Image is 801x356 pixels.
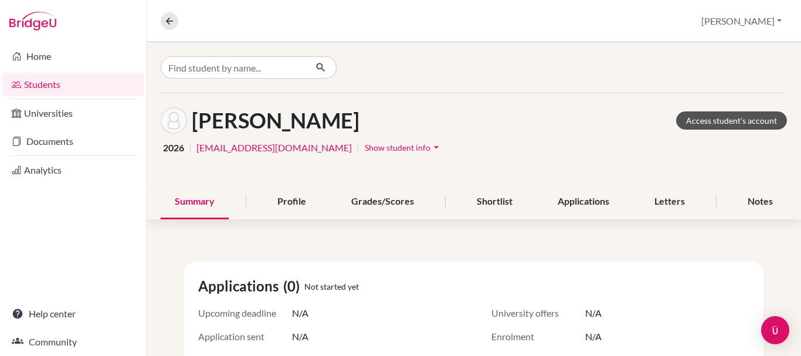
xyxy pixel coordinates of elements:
div: Summary [161,185,229,219]
div: Open Intercom Messenger [761,316,789,344]
div: Applications [544,185,623,219]
h1: [PERSON_NAME] [192,108,359,133]
span: N/A [292,330,308,344]
input: Find student by name... [161,56,306,79]
span: | [357,141,359,155]
span: Show student info [365,143,430,152]
div: Grades/Scores [337,185,428,219]
span: | [189,141,192,155]
i: arrow_drop_down [430,141,442,153]
span: Enrolment [491,330,585,344]
a: Access student's account [676,111,787,130]
span: N/A [585,330,602,344]
span: N/A [585,306,602,320]
a: Home [2,45,144,68]
span: University offers [491,306,585,320]
button: [PERSON_NAME] [696,10,787,32]
span: N/A [292,306,308,320]
span: Applications [198,276,283,297]
div: Profile [263,185,320,219]
div: Shortlist [463,185,527,219]
a: Documents [2,130,144,153]
span: Application sent [198,330,292,344]
img: Sharifa Laurencia Ouattara's avatar [161,107,187,134]
button: Show student infoarrow_drop_down [364,138,443,157]
a: Analytics [2,158,144,182]
span: 2026 [163,141,184,155]
a: [EMAIL_ADDRESS][DOMAIN_NAME] [196,141,352,155]
a: Universities [2,101,144,125]
a: Community [2,330,144,354]
div: Letters [640,185,699,219]
span: Upcoming deadline [198,306,292,320]
a: Students [2,73,144,96]
img: Bridge-U [9,12,56,30]
div: Notes [734,185,787,219]
span: (0) [283,276,304,297]
span: Not started yet [304,280,359,293]
a: Help center [2,302,144,326]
